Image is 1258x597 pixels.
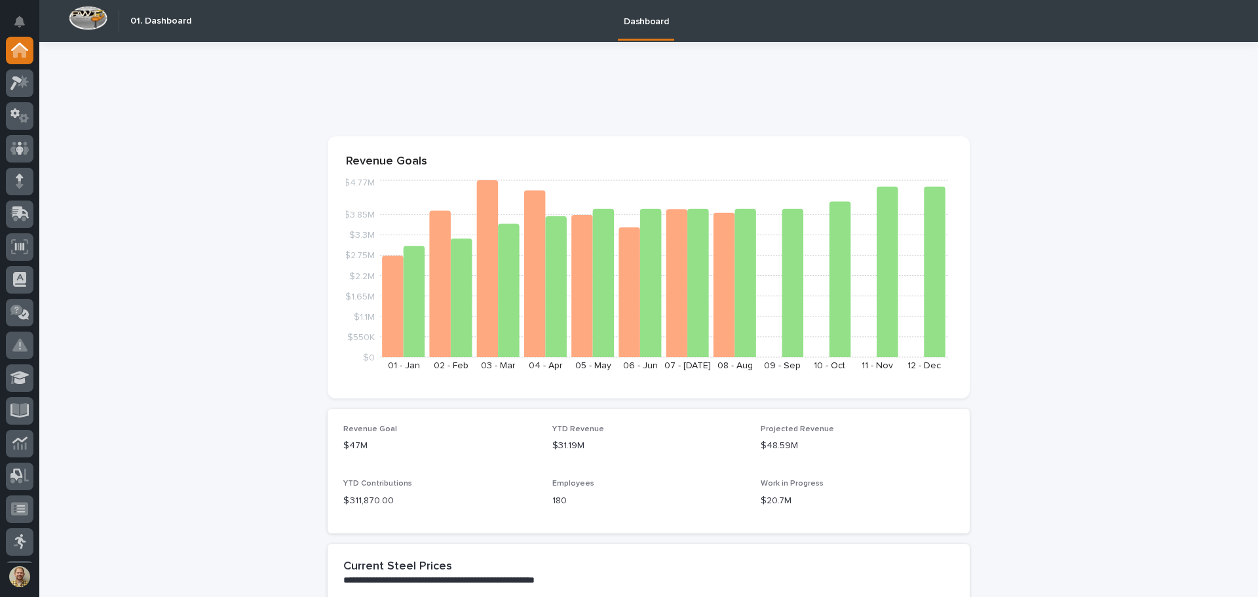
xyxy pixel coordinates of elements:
[343,494,537,508] p: $ 311,870.00
[552,494,746,508] p: 180
[434,361,468,370] text: 02 - Feb
[69,6,107,30] img: Workspace Logo
[388,361,420,370] text: 01 - Jan
[764,361,801,370] text: 09 - Sep
[761,439,954,453] p: $48.59M
[664,361,711,370] text: 07 - [DATE]
[16,16,33,37] div: Notifications
[354,312,375,321] tspan: $1.1M
[346,155,951,169] p: Revenue Goals
[6,8,33,35] button: Notifications
[552,425,604,433] span: YTD Revenue
[130,16,191,27] h2: 01. Dashboard
[761,425,834,433] span: Projected Revenue
[552,439,746,453] p: $31.19M
[343,439,537,453] p: $47M
[623,361,658,370] text: 06 - Jun
[529,361,563,370] text: 04 - Apr
[862,361,893,370] text: 11 - Nov
[717,361,753,370] text: 08 - Aug
[6,563,33,590] button: users-avatar
[344,210,375,220] tspan: $3.85M
[343,425,397,433] span: Revenue Goal
[345,292,375,301] tspan: $1.65M
[761,480,824,488] span: Work in Progress
[363,353,375,362] tspan: $0
[343,560,452,574] h2: Current Steel Prices
[481,361,516,370] text: 03 - Mar
[349,271,375,280] tspan: $2.2M
[344,178,375,187] tspan: $4.77M
[814,361,845,370] text: 10 - Oct
[347,332,375,341] tspan: $550K
[343,480,412,488] span: YTD Contributions
[345,251,375,260] tspan: $2.75M
[761,494,954,508] p: $20.7M
[907,361,941,370] text: 12 - Dec
[552,480,594,488] span: Employees
[575,361,611,370] text: 05 - May
[349,231,375,240] tspan: $3.3M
